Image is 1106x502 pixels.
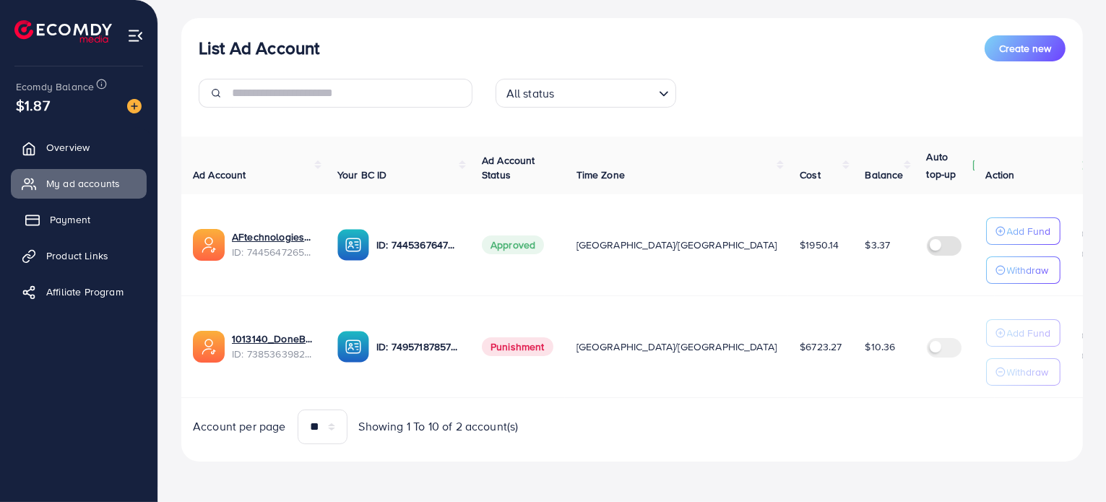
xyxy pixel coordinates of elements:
span: Ecomdy Balance [16,79,94,94]
span: $1.87 [16,95,50,116]
span: [GEOGRAPHIC_DATA]/[GEOGRAPHIC_DATA] [576,339,777,354]
span: $1950.14 [800,238,839,252]
p: Withdraw [1007,363,1049,381]
span: $3.37 [865,238,891,252]
p: Add Fund [1007,222,1051,240]
a: Product Links [11,241,147,270]
span: Payment [50,212,90,227]
span: ID: 7445647265869447169 [232,245,314,259]
span: Ad Account Status [482,153,535,182]
button: Add Fund [986,217,1060,245]
a: Overview [11,133,147,162]
span: Affiliate Program [46,285,124,299]
img: ic-ads-acc.e4c84228.svg [193,229,225,261]
span: All status [504,83,558,104]
img: ic-ads-acc.e4c84228.svg [193,331,225,363]
p: Auto top-up [927,148,969,183]
span: My ad accounts [46,176,120,191]
p: Withdraw [1007,261,1049,279]
span: Your BC ID [337,168,387,182]
iframe: Chat [1045,437,1095,491]
button: Withdraw [986,358,1060,386]
h3: List Ad Account [199,38,319,59]
button: Create new [985,35,1066,61]
span: Action [986,168,1015,182]
img: logo [14,20,112,43]
button: Withdraw [986,256,1060,284]
span: Account per page [193,418,286,435]
div: Search for option [496,79,676,108]
span: Overview [46,140,90,155]
img: image [127,99,142,113]
div: <span class='underline'>1013140_DoneBaker_aftechnologies_1719539065809</span></br>738536398247708... [232,332,314,361]
span: ID: 7385363982477082641 [232,347,314,361]
p: Add Fund [1007,324,1051,342]
span: [GEOGRAPHIC_DATA]/[GEOGRAPHIC_DATA] [576,238,777,252]
img: ic-ba-acc.ded83a64.svg [337,331,369,363]
span: Showing 1 To 10 of 2 account(s) [359,418,519,435]
img: ic-ba-acc.ded83a64.svg [337,229,369,261]
a: 1013140_DoneBaker_aftechnologies_1719539065809 [232,332,314,346]
input: Search for option [558,80,652,104]
a: AFtechnologies_1733574856174 [232,230,314,244]
img: menu [127,27,144,44]
a: Payment [11,205,147,234]
span: Time Zone [576,168,625,182]
span: Ad Account [193,168,246,182]
span: $6723.27 [800,339,842,354]
a: Affiliate Program [11,277,147,306]
span: Balance [865,168,904,182]
span: Cost [800,168,821,182]
p: ID: 7445367647883460625 [376,236,459,254]
div: <span class='underline'>AFtechnologies_1733574856174</span></br>7445647265869447169 [232,230,314,259]
button: Add Fund [986,319,1060,347]
span: Approved [482,235,544,254]
span: Create new [999,41,1051,56]
a: My ad accounts [11,169,147,198]
span: Product Links [46,248,108,263]
span: Punishment [482,337,553,356]
span: $10.36 [865,339,896,354]
p: ID: 7495718785735901201 [376,338,459,355]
